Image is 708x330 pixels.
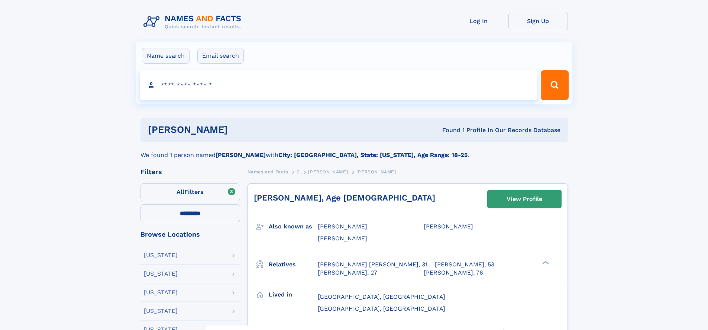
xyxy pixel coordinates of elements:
[435,260,494,269] a: [PERSON_NAME], 53
[144,271,178,277] div: [US_STATE]
[197,48,244,64] label: Email search
[318,293,445,300] span: [GEOGRAPHIC_DATA], [GEOGRAPHIC_DATA]
[318,305,445,312] span: [GEOGRAPHIC_DATA], [GEOGRAPHIC_DATA]
[297,169,300,174] span: C
[297,167,300,176] a: C
[541,70,568,100] button: Search Button
[269,220,318,233] h3: Also known as
[142,48,190,64] label: Name search
[140,70,538,100] input: search input
[488,190,561,208] a: View Profile
[308,169,348,174] span: [PERSON_NAME]
[507,190,542,208] div: View Profile
[269,258,318,271] h3: Relatives
[318,223,367,230] span: [PERSON_NAME]
[216,151,266,158] b: [PERSON_NAME]
[140,142,568,160] div: We found 1 person named with .
[144,289,178,295] div: [US_STATE]
[177,188,184,195] span: All
[318,269,377,277] a: [PERSON_NAME], 27
[140,183,240,201] label: Filters
[318,260,427,269] a: [PERSON_NAME] [PERSON_NAME], 31
[449,12,508,30] a: Log In
[148,125,335,134] h1: [PERSON_NAME]
[278,151,468,158] b: City: [GEOGRAPHIC_DATA], State: [US_STATE], Age Range: 18-25
[356,169,396,174] span: [PERSON_NAME]
[424,223,473,230] span: [PERSON_NAME]
[308,167,348,176] a: [PERSON_NAME]
[248,167,288,176] a: Names and Facts
[144,252,178,258] div: [US_STATE]
[424,269,483,277] a: [PERSON_NAME], 76
[144,308,178,314] div: [US_STATE]
[540,260,549,265] div: ❯
[269,288,318,301] h3: Lived in
[335,126,560,134] div: Found 1 Profile In Our Records Database
[254,193,435,202] a: [PERSON_NAME], Age [DEMOGRAPHIC_DATA]
[140,169,240,175] div: Filters
[318,235,367,242] span: [PERSON_NAME]
[140,231,240,238] div: Browse Locations
[508,12,568,30] a: Sign Up
[140,12,248,32] img: Logo Names and Facts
